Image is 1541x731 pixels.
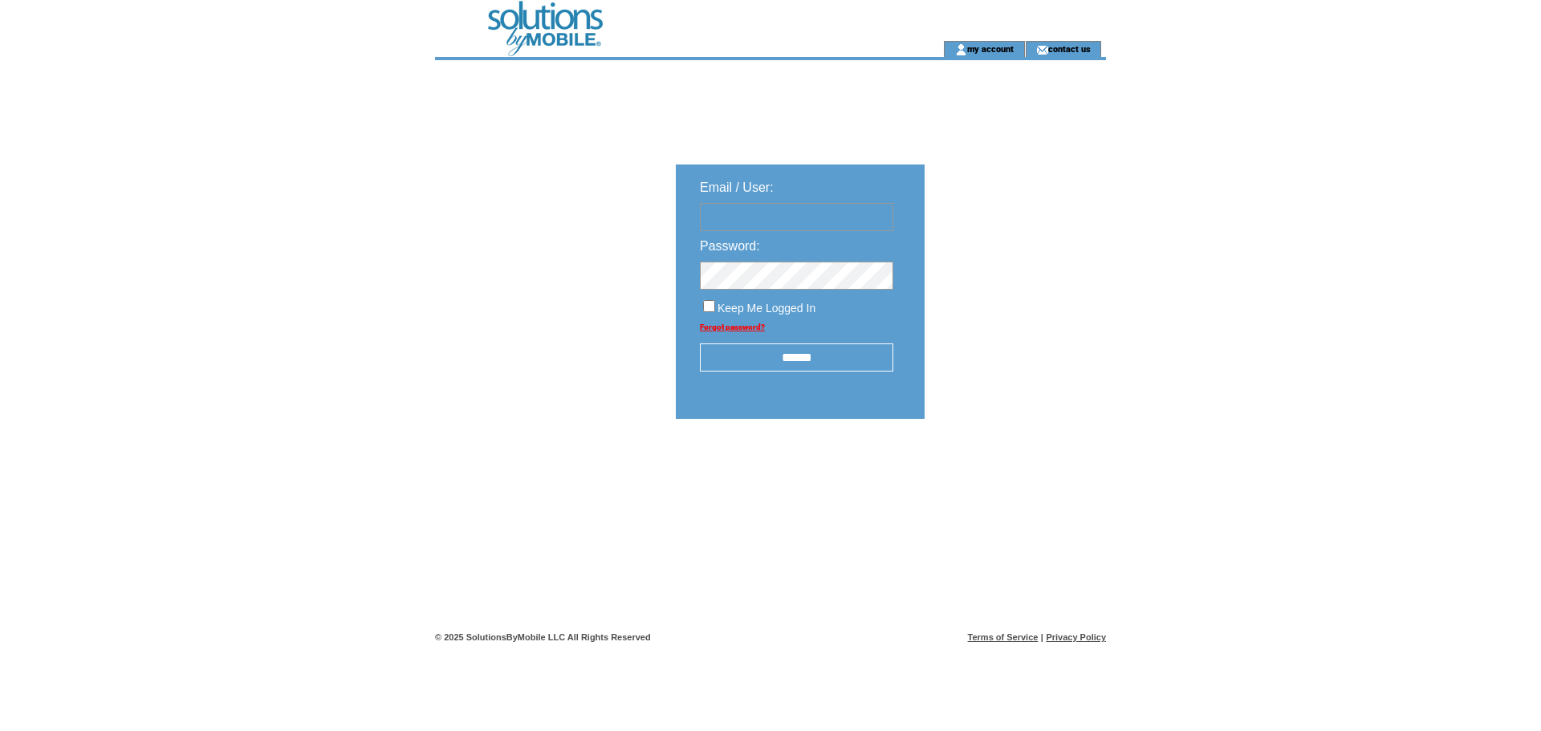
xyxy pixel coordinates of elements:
span: | [1041,632,1043,642]
img: account_icon.gif;jsessionid=C1C315B87ACC09FB4A74B2CF73DAE51A [955,43,967,56]
span: Keep Me Logged In [718,302,815,315]
a: contact us [1048,43,1091,54]
span: Password: [700,239,760,253]
img: transparent.png;jsessionid=C1C315B87ACC09FB4A74B2CF73DAE51A [971,459,1051,479]
a: Terms of Service [968,632,1039,642]
span: Email / User: [700,181,774,194]
a: Forgot password? [700,323,765,331]
span: © 2025 SolutionsByMobile LLC All Rights Reserved [435,632,651,642]
a: Privacy Policy [1046,632,1106,642]
a: my account [967,43,1014,54]
img: contact_us_icon.gif;jsessionid=C1C315B87ACC09FB4A74B2CF73DAE51A [1036,43,1048,56]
